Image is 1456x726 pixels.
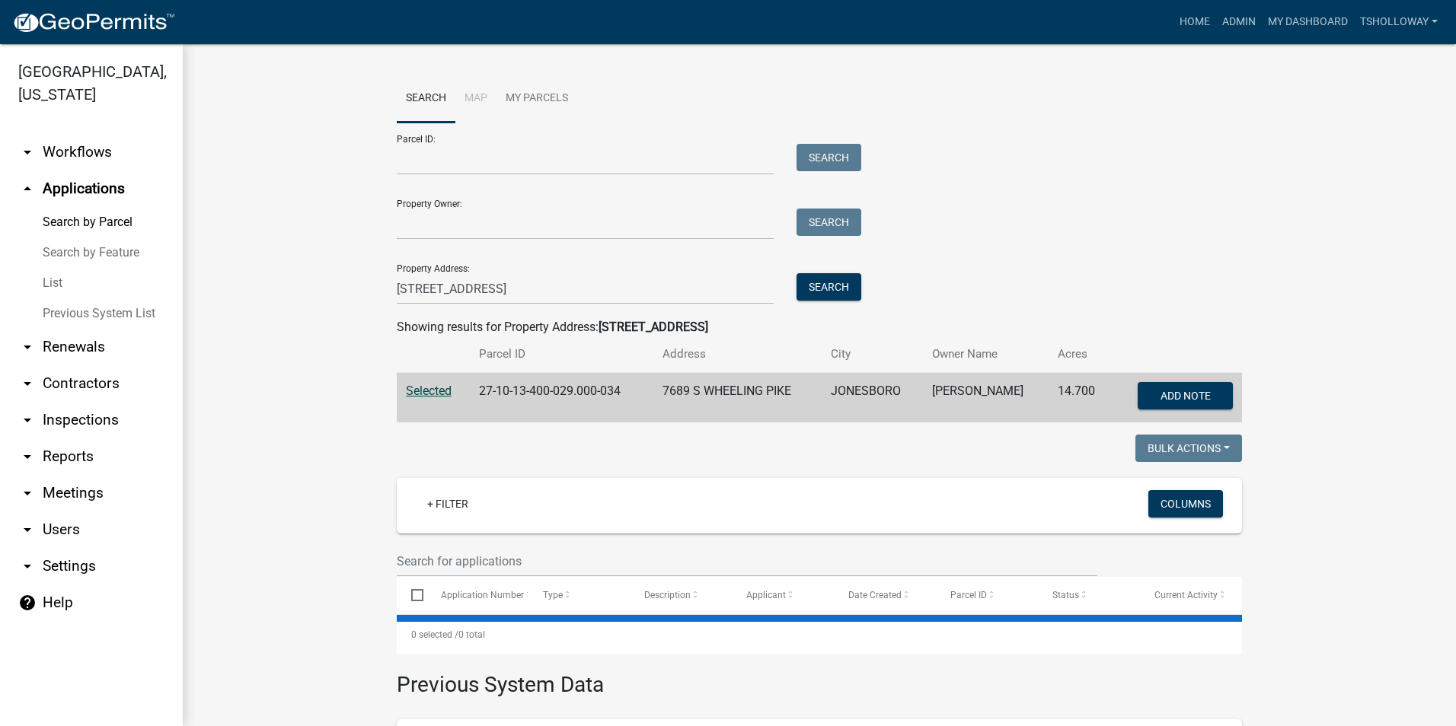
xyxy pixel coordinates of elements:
[834,577,936,613] datatable-header-cell: Date Created
[415,490,481,517] a: + Filter
[1154,590,1218,600] span: Current Activity
[397,654,1242,701] h3: Previous System Data
[1148,490,1223,517] button: Columns
[653,373,822,423] td: 7689 S WHEELING PIKE
[18,180,37,198] i: arrow_drop_up
[406,384,452,398] a: Selected
[441,590,524,600] span: Application Number
[822,336,923,372] th: City
[470,336,653,372] th: Parcel ID
[1049,336,1113,372] th: Acres
[1140,577,1242,613] datatable-header-cell: Current Activity
[822,373,923,423] td: JONESBORO
[1262,8,1354,37] a: My Dashboard
[397,318,1242,336] div: Showing results for Property Address:
[1038,577,1140,613] datatable-header-cell: Status
[923,373,1049,423] td: [PERSON_NAME]
[18,484,37,502] i: arrow_drop_down
[397,616,1242,654] div: 0 total
[497,75,577,123] a: My Parcels
[18,374,37,393] i: arrow_drop_down
[397,546,1097,577] input: Search for applications
[848,590,902,600] span: Date Created
[18,143,37,161] i: arrow_drop_down
[1173,8,1216,37] a: Home
[599,320,708,334] strong: [STREET_ADDRESS]
[470,373,653,423] td: 27-10-13-400-029.000-034
[18,521,37,539] i: arrow_drop_down
[950,590,987,600] span: Parcel ID
[18,338,37,356] i: arrow_drop_down
[1160,390,1210,402] span: Add Note
[1138,382,1233,409] button: Add Note
[923,336,1049,372] th: Owner Name
[797,144,861,171] button: Search
[1052,590,1079,600] span: Status
[746,590,786,600] span: Applicant
[1354,8,1444,37] a: tsholloway
[1135,435,1242,462] button: Bulk Actions
[397,577,426,613] datatable-header-cell: Select
[397,75,455,123] a: Search
[543,590,563,600] span: Type
[18,447,37,466] i: arrow_drop_down
[18,557,37,575] i: arrow_drop_down
[797,273,861,301] button: Search
[528,577,630,613] datatable-header-cell: Type
[411,629,458,640] span: 0 selected /
[644,590,691,600] span: Description
[1049,373,1113,423] td: 14.700
[797,209,861,236] button: Search
[936,577,1038,613] datatable-header-cell: Parcel ID
[630,577,732,613] datatable-header-cell: Description
[1216,8,1262,37] a: Admin
[18,411,37,429] i: arrow_drop_down
[653,336,822,372] th: Address
[18,594,37,612] i: help
[426,577,528,613] datatable-header-cell: Application Number
[732,577,834,613] datatable-header-cell: Applicant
